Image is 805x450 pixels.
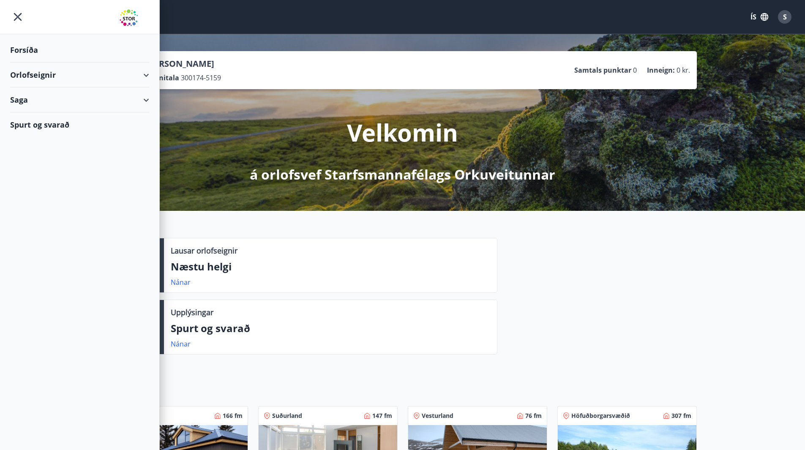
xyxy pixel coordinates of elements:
[120,9,149,26] img: union_logo
[171,339,191,349] a: Nánar
[10,9,25,25] button: menu
[171,321,490,335] p: Spurt og svarað
[250,165,555,184] p: á orlofsvef Starfsmannafélags Orkuveitunnar
[146,73,179,82] p: Kennitala
[146,58,221,70] p: [PERSON_NAME]
[171,278,191,287] a: Nánar
[171,307,213,318] p: Upplýsingar
[10,87,149,112] div: Saga
[746,9,773,25] button: ÍS
[171,245,237,256] p: Lausar orlofseignir
[181,73,221,82] span: 300174-5159
[677,65,690,75] span: 0 kr.
[525,412,542,420] span: 76 fm
[223,412,243,420] span: 166 fm
[372,412,392,420] span: 147 fm
[775,7,795,27] button: S
[272,412,302,420] span: Suðurland
[422,412,453,420] span: Vesturland
[10,112,149,137] div: Spurt og svarað
[571,412,630,420] span: Höfuðborgarsvæðið
[171,259,490,274] p: Næstu helgi
[671,412,691,420] span: 307 fm
[783,12,787,22] span: S
[10,38,149,63] div: Forsíða
[633,65,637,75] span: 0
[10,63,149,87] div: Orlofseignir
[647,65,675,75] p: Inneign :
[347,116,458,148] p: Velkomin
[574,65,631,75] p: Samtals punktar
